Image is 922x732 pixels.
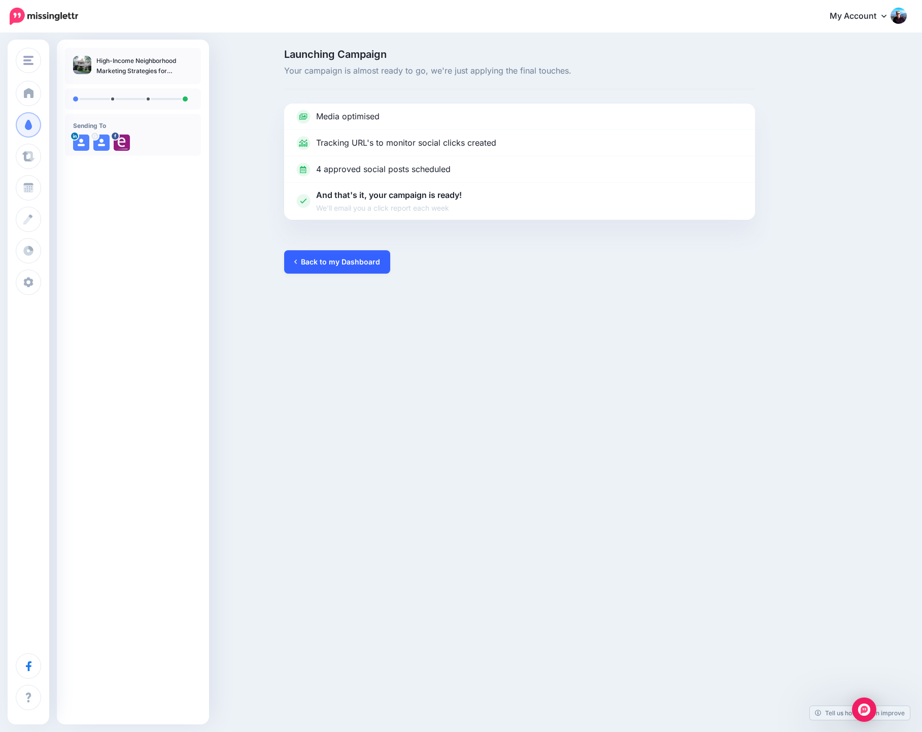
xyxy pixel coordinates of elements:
img: bcd0bfed8f8d5c968d757750ca25bd72_thumb.jpg [73,56,91,74]
img: 528363599_10163961969572704_8614632715601683487_n-bsa154639.jpg [114,135,130,151]
p: Tracking URL's to monitor social clicks created [316,137,496,150]
img: menu.png [23,56,33,65]
img: Missinglettr [10,8,78,25]
p: And that's it, your campaign is ready! [316,189,462,214]
span: Your campaign is almost ready to go, we're just applying the final touches. [284,64,755,78]
div: Open Intercom Messenger [852,697,876,722]
a: Back to my Dashboard [284,250,390,274]
p: 4 approved social posts scheduled [316,163,451,176]
img: user_default_image.png [93,135,110,151]
span: Launching Campaign [284,49,755,59]
p: High-Income Neighborhood Marketing Strategies for Contractors [96,56,193,76]
span: We'll email you a click report each week [316,202,462,214]
img: user_default_image.png [73,135,89,151]
h4: Sending To [73,122,193,129]
p: Media optimised [316,110,380,123]
a: My Account [819,4,907,29]
a: Tell us how we can improve [810,706,910,720]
